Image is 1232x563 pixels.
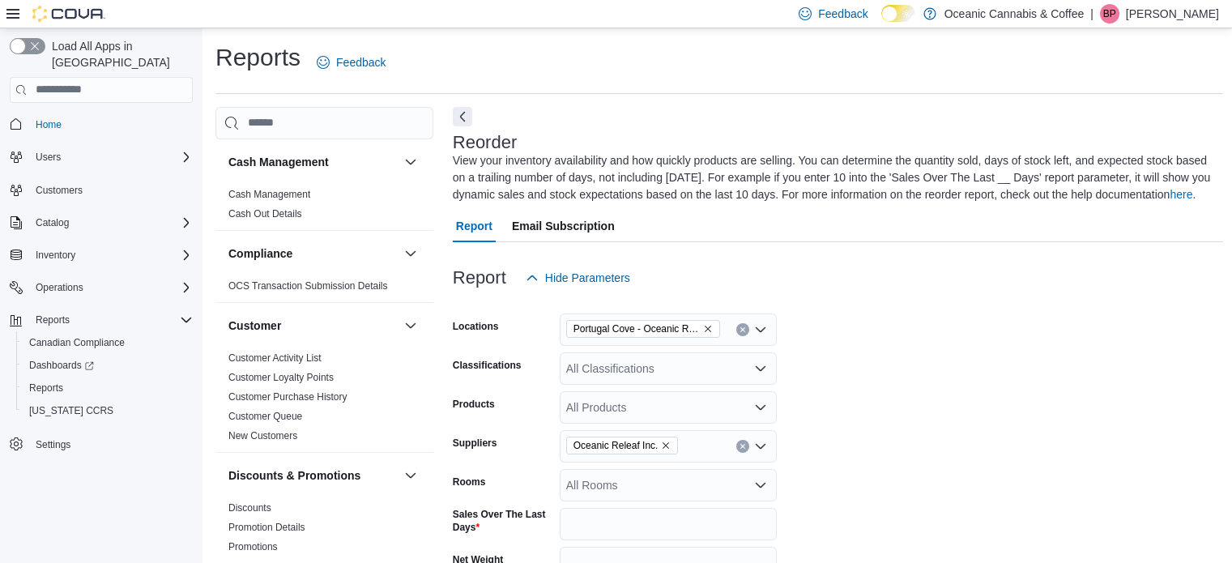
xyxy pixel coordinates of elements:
[29,278,193,297] span: Operations
[703,324,713,334] button: Remove Portugal Cove - Oceanic Releaf from selection in this group
[228,429,297,442] span: New Customers
[881,5,915,22] input: Dark Mode
[453,152,1216,203] div: View your inventory availability and how quickly products are selling. You can determine the quan...
[1100,4,1119,23] div: Brooke Pynn
[453,508,553,534] label: Sales Over The Last Days
[754,323,767,336] button: Open list of options
[736,323,749,336] button: Clear input
[228,541,278,552] a: Promotions
[228,352,322,364] a: Customer Activity List
[29,213,75,232] button: Catalog
[456,210,492,242] span: Report
[23,401,120,420] a: [US_STATE] CCRS
[228,245,292,262] h3: Compliance
[29,147,193,167] span: Users
[29,181,89,200] a: Customers
[29,147,67,167] button: Users
[228,390,347,403] span: Customer Purchase History
[228,189,310,200] a: Cash Management
[228,501,271,514] span: Discounts
[29,435,77,454] a: Settings
[29,404,113,417] span: [US_STATE] CCRS
[453,476,486,488] label: Rooms
[228,540,278,553] span: Promotions
[453,268,506,288] h3: Report
[1090,4,1093,23] p: |
[23,333,193,352] span: Canadian Compliance
[453,437,497,450] label: Suppliers
[453,359,522,372] label: Classifications
[228,430,297,441] a: New Customers
[29,115,68,134] a: Home
[3,178,199,202] button: Customers
[661,441,671,450] button: Remove Oceanic Releaf Inc. from selection in this group
[228,318,398,334] button: Customer
[228,245,398,262] button: Compliance
[16,354,199,377] a: Dashboards
[545,270,630,286] span: Hide Parameters
[228,371,334,384] span: Customer Loyalty Points
[1103,4,1116,23] span: BP
[23,378,70,398] a: Reports
[228,467,398,484] button: Discounts & Promotions
[23,378,193,398] span: Reports
[336,54,386,70] span: Feedback
[23,356,100,375] a: Dashboards
[36,118,62,131] span: Home
[29,245,193,265] span: Inventory
[23,356,193,375] span: Dashboards
[36,313,70,326] span: Reports
[29,213,193,232] span: Catalog
[23,401,193,420] span: Washington CCRS
[310,46,392,79] a: Feedback
[754,440,767,453] button: Open list of options
[23,333,131,352] a: Canadian Compliance
[32,6,105,22] img: Cova
[228,154,329,170] h3: Cash Management
[519,262,637,294] button: Hide Parameters
[228,352,322,365] span: Customer Activity List
[29,310,193,330] span: Reports
[228,154,398,170] button: Cash Management
[453,107,472,126] button: Next
[228,208,302,220] a: Cash Out Details
[453,398,495,411] label: Products
[215,185,433,230] div: Cash Management
[228,207,302,220] span: Cash Out Details
[754,362,767,375] button: Open list of options
[1170,188,1192,201] a: here
[29,433,193,454] span: Settings
[3,276,199,299] button: Operations
[401,152,420,172] button: Cash Management
[36,249,75,262] span: Inventory
[29,245,82,265] button: Inventory
[573,437,659,454] span: Oceanic Releaf Inc.
[453,320,499,333] label: Locations
[1126,4,1219,23] p: [PERSON_NAME]
[36,151,61,164] span: Users
[228,372,334,383] a: Customer Loyalty Points
[228,521,305,534] span: Promotion Details
[29,114,193,134] span: Home
[29,278,90,297] button: Operations
[3,211,199,234] button: Catalog
[228,522,305,533] a: Promotion Details
[29,336,125,349] span: Canadian Compliance
[453,133,517,152] h3: Reorder
[401,466,420,485] button: Discounts & Promotions
[215,348,433,452] div: Customer
[228,188,310,201] span: Cash Management
[3,244,199,267] button: Inventory
[736,440,749,453] button: Clear input
[3,146,199,168] button: Users
[401,244,420,263] button: Compliance
[944,4,1085,23] p: Oceanic Cannabis & Coffee
[566,437,679,454] span: Oceanic Releaf Inc.
[36,216,69,229] span: Catalog
[228,411,302,422] a: Customer Queue
[29,310,76,330] button: Reports
[45,38,193,70] span: Load All Apps in [GEOGRAPHIC_DATA]
[3,113,199,136] button: Home
[228,280,388,292] a: OCS Transaction Submission Details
